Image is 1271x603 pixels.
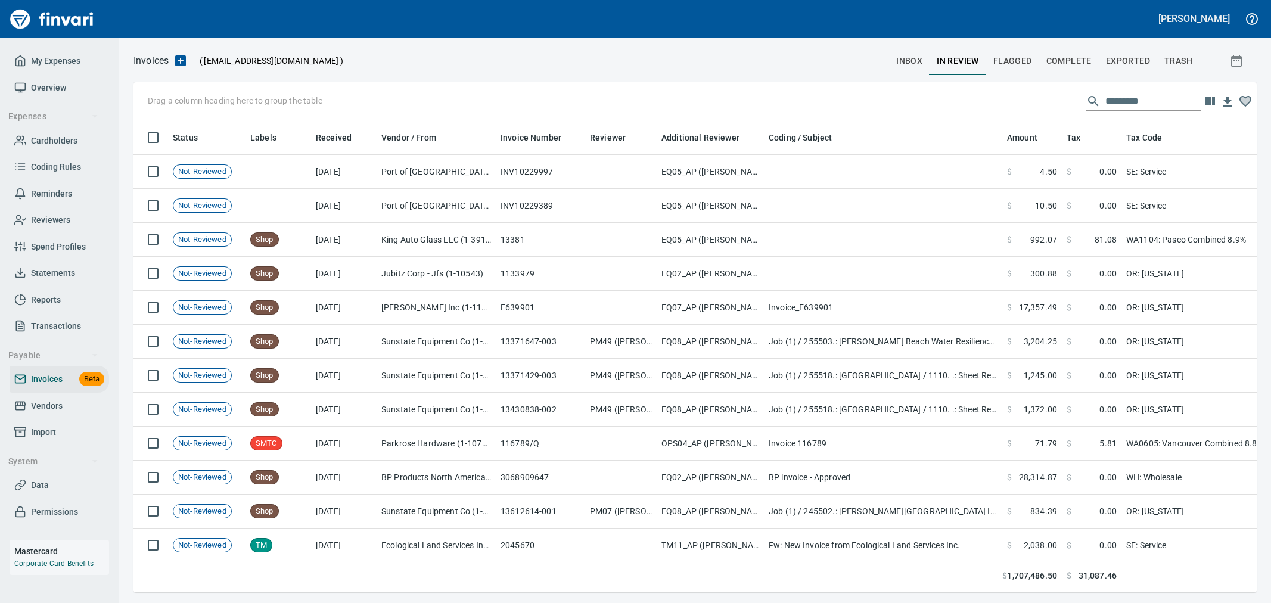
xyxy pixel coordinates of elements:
[10,154,109,181] a: Coding Rules
[496,257,585,291] td: 1133979
[377,393,496,427] td: Sunstate Equipment Co (1-30297)
[1121,529,1270,562] td: SE: Service
[1099,268,1117,279] span: 0.00
[31,160,81,175] span: Coding Rules
[1002,570,1007,582] span: $
[585,495,657,529] td: PM07 ([PERSON_NAME], robg)
[1007,301,1012,313] span: $
[585,359,657,393] td: PM49 ([PERSON_NAME], [PERSON_NAME], [PERSON_NAME], [PERSON_NAME])
[377,495,496,529] td: Sunstate Equipment Co (1-30297)
[7,5,97,33] img: Finvari
[764,461,1002,495] td: BP invoice - Approved
[311,189,377,223] td: [DATE]
[311,291,377,325] td: [DATE]
[1007,505,1012,517] span: $
[501,130,561,145] span: Invoice Number
[1099,166,1117,178] span: 0.00
[1121,291,1270,325] td: OR: [US_STATE]
[1035,200,1057,212] span: 10.50
[1030,268,1057,279] span: 300.88
[4,344,103,366] button: Payable
[661,130,755,145] span: Additional Reviewer
[657,257,764,291] td: EQ02_AP ([PERSON_NAME], [PERSON_NAME], [PERSON_NAME], [PERSON_NAME])
[173,234,231,245] span: Not-Reviewed
[1121,461,1270,495] td: WH: Wholesale
[1035,437,1057,449] span: 71.79
[173,130,213,145] span: Status
[496,495,585,529] td: 13612614-001
[657,291,764,325] td: EQ07_AP ([PERSON_NAME])
[1024,335,1057,347] span: 3,204.25
[657,529,764,562] td: TM11_AP ([PERSON_NAME], [PERSON_NAME], [PERSON_NAME])
[251,302,278,313] span: Shop
[311,155,377,189] td: [DATE]
[1126,130,1177,145] span: Tax Code
[377,461,496,495] td: BP Products North America Inc. (1-39953)
[1219,93,1236,111] button: Download Table
[14,560,94,568] a: Corporate Card Benefits
[1095,234,1117,245] span: 81.08
[1067,471,1071,483] span: $
[251,370,278,381] span: Shop
[251,234,278,245] span: Shop
[496,223,585,257] td: 13381
[1067,268,1071,279] span: $
[10,499,109,526] a: Permissions
[1007,166,1012,178] span: $
[31,187,72,201] span: Reminders
[31,133,77,148] span: Cardholders
[993,54,1032,69] span: Flagged
[1067,166,1071,178] span: $
[31,293,61,307] span: Reports
[496,189,585,223] td: INV10229389
[896,54,922,69] span: inbox
[10,128,109,154] a: Cardholders
[1019,471,1057,483] span: 28,314.87
[1024,403,1057,415] span: 1,372.00
[1158,13,1230,25] h5: [PERSON_NAME]
[10,287,109,313] a: Reports
[1007,335,1012,347] span: $
[31,266,75,281] span: Statements
[496,427,585,461] td: 116789/Q
[764,427,1002,461] td: Invoice 116789
[311,359,377,393] td: [DATE]
[1099,369,1117,381] span: 0.00
[657,325,764,359] td: EQ08_AP ([PERSON_NAME])
[316,130,352,145] span: Received
[1007,437,1012,449] span: $
[311,495,377,529] td: [DATE]
[1121,257,1270,291] td: OR: [US_STATE]
[1099,471,1117,483] span: 0.00
[203,55,340,67] span: [EMAIL_ADDRESS][DOMAIN_NAME]
[1007,369,1012,381] span: $
[1067,130,1096,145] span: Tax
[173,472,231,483] span: Not-Reviewed
[377,359,496,393] td: Sunstate Equipment Co (1-30297)
[764,359,1002,393] td: Job (1) / 255518.: [GEOGRAPHIC_DATA] / 1110. .: Sheet Rental (ea) / 5: Other
[8,454,98,469] span: System
[311,393,377,427] td: [DATE]
[192,55,343,67] p: ( )
[377,529,496,562] td: Ecological Land Services Inc (6-24807)
[1067,403,1071,415] span: $
[1099,505,1117,517] span: 0.00
[1155,10,1233,28] button: [PERSON_NAME]
[31,240,86,254] span: Spend Profiles
[1007,234,1012,245] span: $
[1024,539,1057,551] span: 2,038.00
[1099,200,1117,212] span: 0.00
[377,189,496,223] td: Port of [GEOGRAPHIC_DATA] (1-24796)
[496,155,585,189] td: INV10229997
[501,130,577,145] span: Invoice Number
[937,54,979,69] span: In Review
[1121,155,1270,189] td: SE: Service
[496,529,585,562] td: 2045670
[377,427,496,461] td: Parkrose Hardware (1-10776)
[1007,268,1012,279] span: $
[1024,369,1057,381] span: 1,245.00
[31,372,63,387] span: Invoices
[31,54,80,69] span: My Expenses
[585,393,657,427] td: PM49 ([PERSON_NAME], [PERSON_NAME], [PERSON_NAME], [PERSON_NAME])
